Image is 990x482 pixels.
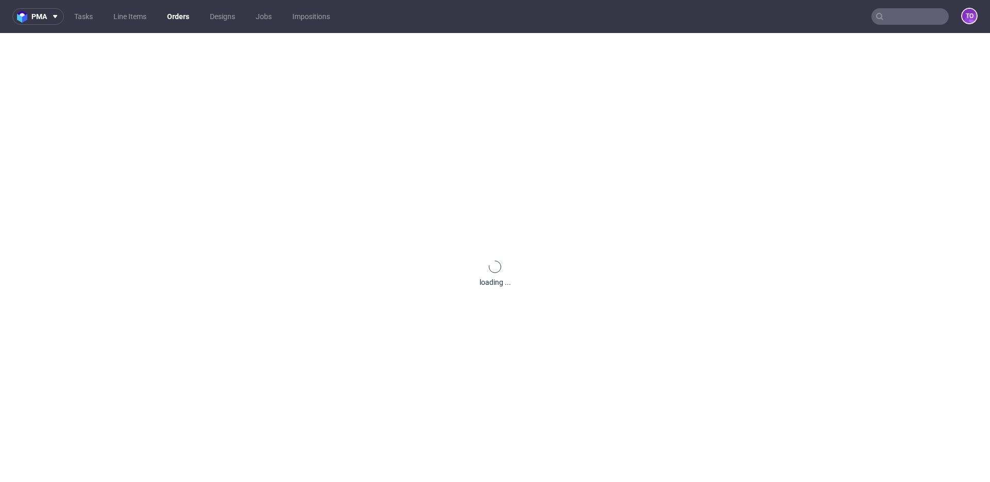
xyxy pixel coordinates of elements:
a: Impositions [286,8,336,25]
span: pma [31,13,47,20]
a: Jobs [250,8,278,25]
a: Tasks [68,8,99,25]
button: pma [12,8,64,25]
a: Orders [161,8,195,25]
div: loading ... [480,277,511,287]
a: Designs [204,8,241,25]
a: Line Items [107,8,153,25]
figcaption: to [962,9,977,23]
img: logo [17,11,31,23]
